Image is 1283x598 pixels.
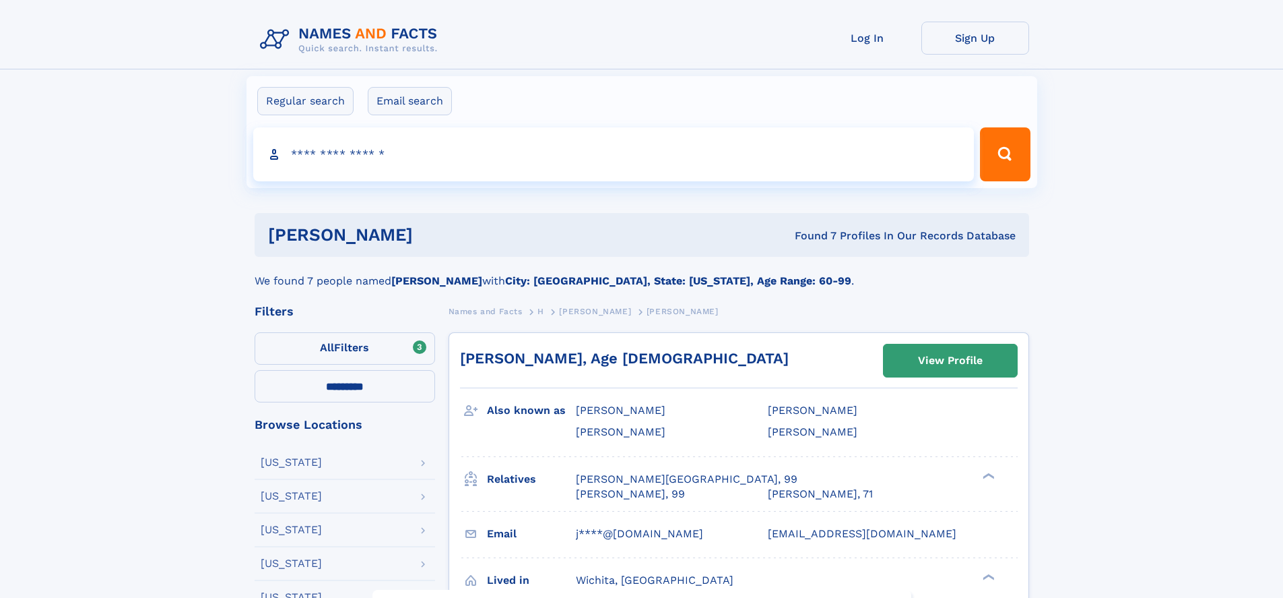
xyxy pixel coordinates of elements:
[980,127,1030,181] button: Search Button
[487,399,576,422] h3: Also known as
[814,22,921,55] a: Log In
[979,572,995,581] div: ❯
[257,87,354,115] label: Regular search
[505,274,851,287] b: City: [GEOGRAPHIC_DATA], State: [US_STATE], Age Range: 60-99
[460,350,789,367] a: [PERSON_NAME], Age [DEMOGRAPHIC_DATA]
[768,425,857,438] span: [PERSON_NAME]
[559,307,631,316] span: [PERSON_NAME]
[261,491,322,502] div: [US_STATE]
[261,457,322,468] div: [US_STATE]
[768,487,873,502] a: [PERSON_NAME], 71
[253,127,975,181] input: search input
[368,87,452,115] label: Email search
[487,522,576,545] h3: Email
[576,404,665,417] span: [PERSON_NAME]
[576,472,797,487] a: [PERSON_NAME][GEOGRAPHIC_DATA], 99
[768,527,956,540] span: [EMAIL_ADDRESS][DOMAIN_NAME]
[537,307,544,316] span: H
[261,558,322,569] div: [US_STATE]
[918,345,983,376] div: View Profile
[979,471,995,480] div: ❯
[255,332,435,365] label: Filters
[391,274,482,287] b: [PERSON_NAME]
[255,22,449,58] img: Logo Names and Facts
[537,303,544,320] a: H
[487,569,576,592] h3: Lived in
[255,305,435,318] div: Filters
[559,303,631,320] a: [PERSON_NAME]
[255,257,1029,289] div: We found 7 people named with .
[320,341,334,354] span: All
[255,419,435,431] div: Browse Locations
[449,303,523,320] a: Names and Facts
[884,345,1017,377] a: View Profile
[268,227,604,243] h1: [PERSON_NAME]
[647,307,719,316] span: [PERSON_NAME]
[603,229,1016,243] div: Found 7 Profiles In Our Records Database
[921,22,1029,55] a: Sign Up
[576,425,665,438] span: [PERSON_NAME]
[768,404,857,417] span: [PERSON_NAME]
[487,468,576,491] h3: Relatives
[576,487,685,502] a: [PERSON_NAME], 99
[576,574,733,587] span: Wichita, [GEOGRAPHIC_DATA]
[261,525,322,535] div: [US_STATE]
